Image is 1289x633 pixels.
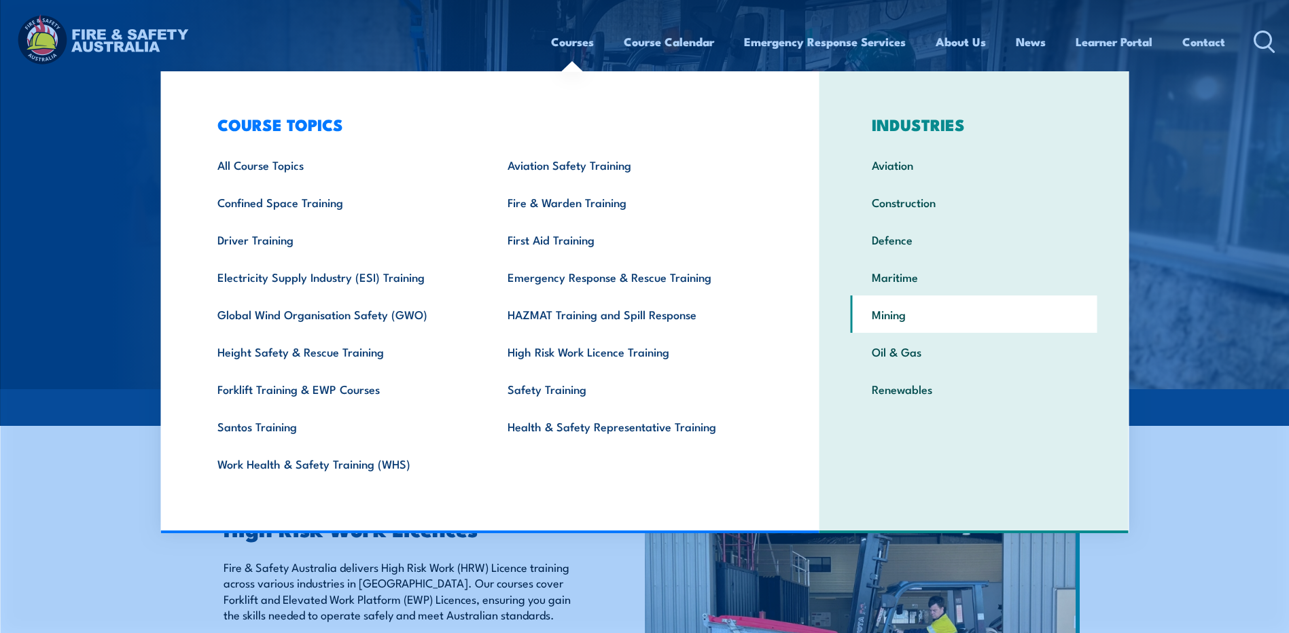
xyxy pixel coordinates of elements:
[851,370,1097,408] a: Renewables
[487,183,777,221] a: Fire & Warden Training
[224,559,582,623] p: Fire & Safety Australia delivers High Risk Work (HRW) Licence training across various industries ...
[851,146,1097,183] a: Aviation
[487,146,777,183] a: Aviation Safety Training
[1076,24,1152,60] a: Learner Portal
[936,24,986,60] a: About Us
[1016,24,1046,60] a: News
[196,370,487,408] a: Forklift Training & EWP Courses
[744,24,906,60] a: Emergency Response Services
[196,258,487,295] a: Electricity Supply Industry (ESI) Training
[196,115,777,134] h3: COURSE TOPICS
[196,408,487,445] a: Santos Training
[196,146,487,183] a: All Course Topics
[487,221,777,258] a: First Aid Training
[851,183,1097,221] a: Construction
[551,24,594,60] a: Courses
[487,295,777,333] a: HAZMAT Training and Spill Response
[851,221,1097,258] a: Defence
[624,24,714,60] a: Course Calendar
[224,518,582,537] h2: High Risk Work Licences
[196,333,487,370] a: Height Safety & Rescue Training
[487,370,777,408] a: Safety Training
[487,408,777,445] a: Health & Safety Representative Training
[196,183,487,221] a: Confined Space Training
[196,221,487,258] a: Driver Training
[196,445,487,482] a: Work Health & Safety Training (WHS)
[196,295,487,333] a: Global Wind Organisation Safety (GWO)
[851,258,1097,295] a: Maritime
[851,295,1097,333] a: Mining
[1182,24,1225,60] a: Contact
[851,115,1097,134] h3: INDUSTRIES
[487,258,777,295] a: Emergency Response & Rescue Training
[487,333,777,370] a: High Risk Work Licence Training
[851,333,1097,370] a: Oil & Gas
